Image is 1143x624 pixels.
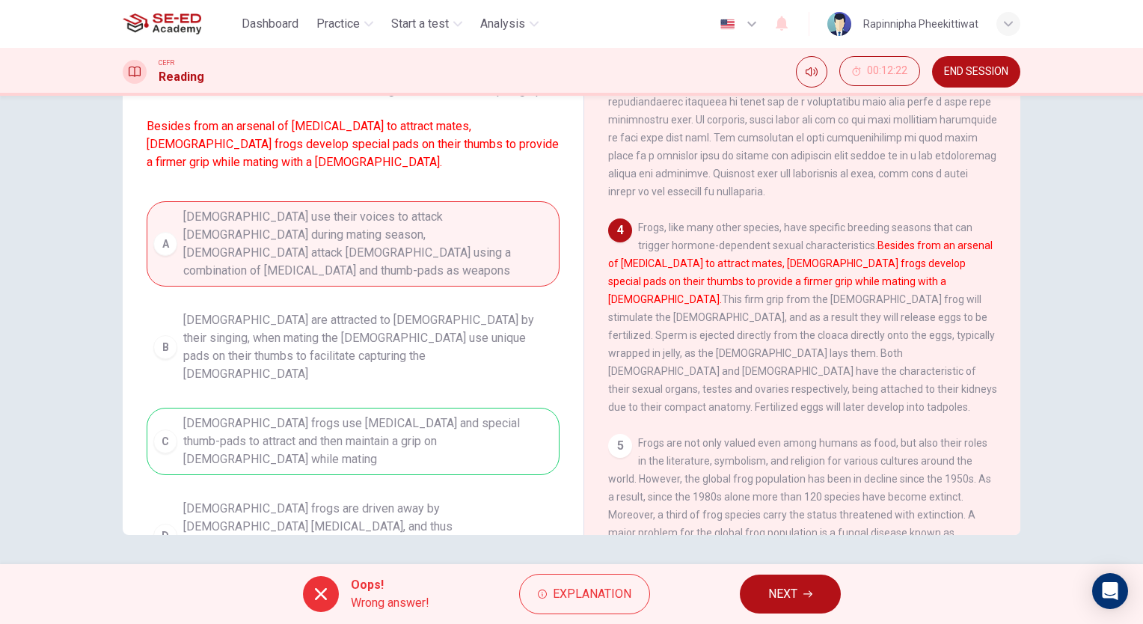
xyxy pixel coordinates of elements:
button: Dashboard [236,10,304,37]
button: Practice [310,10,379,37]
span: Which sentence is most similar to the following sentence from the paragraph? [147,82,560,171]
button: 00:12:22 [839,56,920,86]
span: Wrong answer! [351,594,429,612]
span: Oops! [351,576,429,594]
button: Start a test [385,10,468,37]
div: 4 [608,218,632,242]
span: CEFR [159,58,174,68]
div: Open Intercom Messenger [1092,573,1128,609]
span: Explanation [553,584,631,605]
div: 5 [608,434,632,458]
img: SE-ED Academy logo [123,9,201,39]
span: 00:12:22 [867,65,907,77]
div: Hide [839,56,920,88]
a: SE-ED Academy logo [123,9,236,39]
span: Dashboard [242,15,298,33]
button: Analysis [474,10,545,37]
button: END SESSION [932,56,1020,88]
font: Besides from an arsenal of [MEDICAL_DATA] to attract mates, [DEMOGRAPHIC_DATA] frogs develop spec... [147,119,559,169]
div: Mute [796,56,827,88]
span: NEXT [768,584,797,605]
span: Start a test [391,15,449,33]
span: Analysis [480,15,525,33]
img: Profile picture [827,12,851,36]
span: Frogs, like many other species, have specific breeding seasons that can trigger hormone-dependent... [608,221,997,413]
img: en [718,19,737,30]
span: END SESSION [944,66,1008,78]
button: Explanation [519,574,650,614]
div: Rapinnipha Pheekittiwat [863,15,978,33]
button: NEXT [740,575,841,614]
h1: Reading [159,68,204,86]
span: Practice [316,15,360,33]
